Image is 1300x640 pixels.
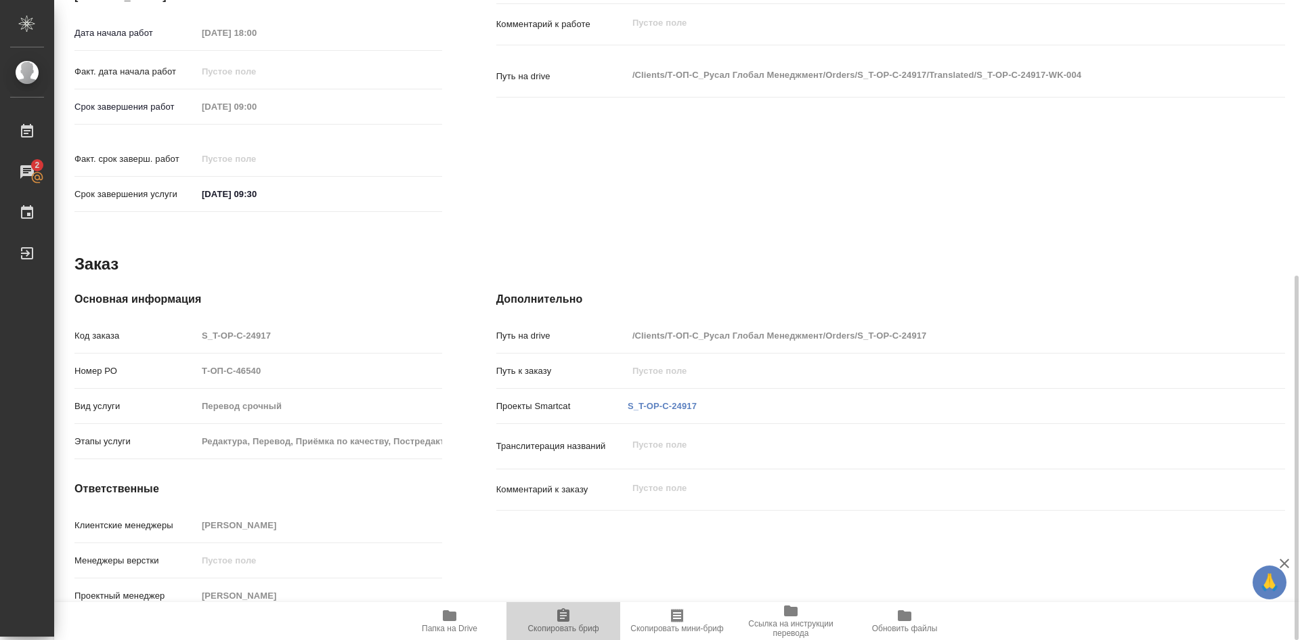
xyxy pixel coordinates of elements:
[197,515,442,535] input: Пустое поле
[197,23,316,43] input: Пустое поле
[197,184,316,204] input: ✎ Введи что-нибудь
[74,589,197,603] p: Проектный менеджер
[620,602,734,640] button: Скопировать мини-бриф
[74,100,197,114] p: Срок завершения работ
[74,291,442,307] h4: Основная информация
[74,364,197,378] p: Номер РО
[74,329,197,343] p: Код заказа
[197,326,442,345] input: Пустое поле
[496,364,628,378] p: Путь к заказу
[422,624,477,633] span: Папка на Drive
[496,18,628,31] p: Комментарий к работе
[527,624,599,633] span: Скопировать бриф
[3,155,51,189] a: 2
[848,602,961,640] button: Обновить файлы
[496,400,628,413] p: Проекты Smartcat
[74,435,197,448] p: Этапы услуги
[496,440,628,453] p: Транслитерация названий
[628,326,1219,345] input: Пустое поле
[496,291,1285,307] h4: Дополнительно
[872,624,938,633] span: Обновить файлы
[496,329,628,343] p: Путь на drive
[74,253,118,275] h2: Заказ
[734,602,848,640] button: Ссылка на инструкции перевода
[197,97,316,116] input: Пустое поле
[74,400,197,413] p: Вид услуги
[496,70,628,83] p: Путь на drive
[742,619,840,638] span: Ссылка на инструкции перевода
[74,481,442,497] h4: Ответственные
[1258,568,1281,597] span: 🙏
[74,188,197,201] p: Срок завершения услуги
[628,401,697,411] a: S_T-OP-C-24917
[74,519,197,532] p: Клиентские менеджеры
[197,361,442,381] input: Пустое поле
[74,26,197,40] p: Дата начала работ
[496,483,628,496] p: Комментарий к заказу
[393,602,506,640] button: Папка на Drive
[197,551,442,570] input: Пустое поле
[197,62,316,81] input: Пустое поле
[628,361,1219,381] input: Пустое поле
[74,152,197,166] p: Факт. срок заверш. работ
[74,554,197,568] p: Менеджеры верстки
[26,158,47,172] span: 2
[197,149,316,169] input: Пустое поле
[197,396,442,416] input: Пустое поле
[197,586,442,605] input: Пустое поле
[630,624,723,633] span: Скопировать мини-бриф
[506,602,620,640] button: Скопировать бриф
[1253,566,1286,599] button: 🙏
[74,65,197,79] p: Факт. дата начала работ
[197,431,442,451] input: Пустое поле
[628,64,1219,87] textarea: /Clients/Т-ОП-С_Русал Глобал Менеджмент/Orders/S_T-OP-C-24917/Translated/S_T-OP-C-24917-WK-004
